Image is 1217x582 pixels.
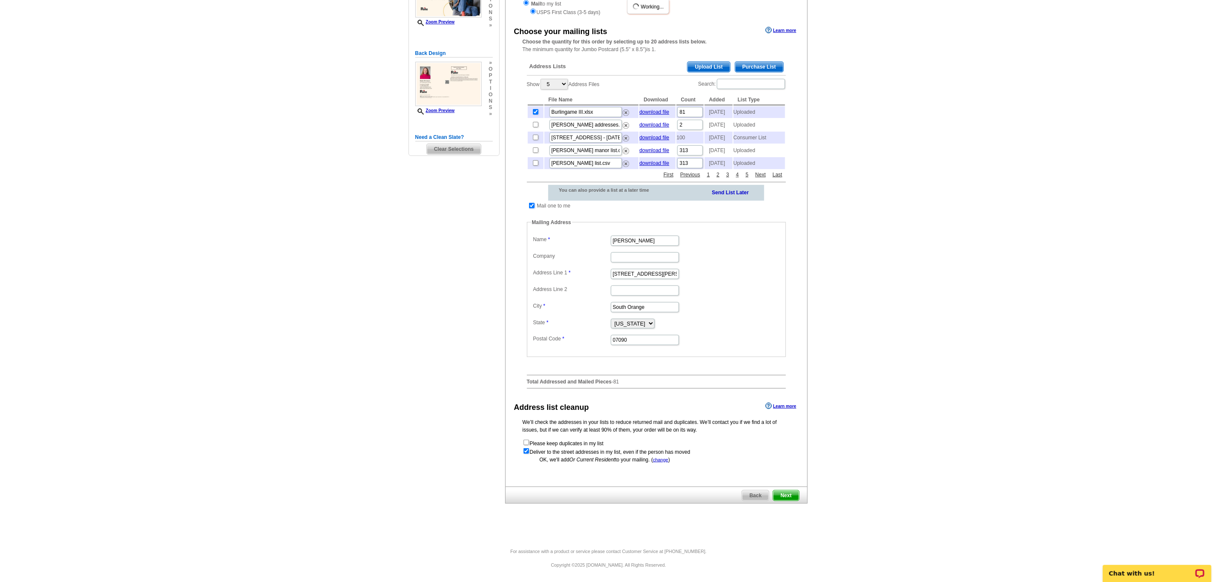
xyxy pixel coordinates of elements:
td: Uploaded [734,106,785,118]
strong: Mail [531,1,541,7]
td: [DATE] [705,132,732,144]
span: n [489,9,492,16]
a: download file [639,122,669,128]
div: USPS First Class (3-5 days) [523,8,790,16]
a: change [653,457,668,462]
a: Previous [678,171,702,179]
a: Remove this list [623,146,629,152]
div: - [523,55,790,395]
label: Address Line 2 [533,285,610,293]
img: delete.png [623,109,629,116]
a: 3 [724,171,731,179]
label: Name [533,236,610,243]
a: 2 [714,171,722,179]
a: Last [771,171,785,179]
span: » [489,111,492,117]
span: o [489,92,492,98]
span: o [489,66,492,72]
div: OK, we'll add to your mailing. ( ) [523,456,790,464]
label: Address Line 1 [533,269,610,277]
a: download file [639,147,669,153]
a: Back [742,490,769,501]
a: Zoom Preview [415,20,455,24]
a: Next [753,171,768,179]
a: Learn more [765,403,796,409]
h5: Back Design [415,49,493,58]
a: Remove this list [623,108,629,114]
legend: Mailing Address [531,219,572,226]
label: Show Address Files [527,78,600,90]
th: File Name [544,95,639,105]
a: First [662,171,676,179]
input: Search: [717,79,785,89]
span: i [489,85,492,92]
td: [DATE] [705,157,732,169]
div: Choose your mailing lists [514,26,607,37]
td: Uploaded [734,144,785,156]
a: Remove this list [623,133,629,139]
strong: Total Addressed and Mailed Pieces [527,379,612,385]
span: t [489,79,492,85]
a: Learn more [765,27,796,34]
a: 4 [734,171,741,179]
img: delete.png [623,161,629,167]
td: Uploaded [734,119,785,131]
th: List Type [734,95,785,105]
a: download file [639,109,669,115]
a: 5 [743,171,751,179]
img: small-thumb.jpg [415,62,482,106]
label: Company [533,252,610,260]
span: s [489,104,492,111]
label: Postal Code [533,335,610,343]
span: p [489,72,492,79]
span: 81 [613,379,619,385]
td: 100 [676,132,704,144]
td: [DATE] [705,144,732,156]
span: Back [742,490,769,501]
label: Search: [698,78,785,90]
label: City [533,302,610,310]
a: Remove this list [623,159,629,165]
div: You can also provide a list at a later time [548,185,671,195]
span: s [489,16,492,22]
span: Address Lists [529,63,566,70]
span: o [489,3,492,9]
span: Upload List [688,62,730,72]
a: download file [639,135,669,141]
div: Address list cleanup [514,402,589,413]
td: Mail one to me [537,202,571,210]
a: download file [639,160,669,166]
strong: Choose the quantity for this order by selecting up to 20 address lists below. [523,39,707,45]
th: Count [676,95,704,105]
img: loading... [633,3,639,10]
p: We’ll check the addresses in your lists to reduce returned mail and duplicates. We’ll contact you... [523,418,790,434]
iframe: LiveChat chat widget [1097,555,1217,582]
span: n [489,98,492,104]
td: Uploaded [734,157,785,169]
select: ShowAddress Files [541,79,568,89]
span: Next [773,490,799,501]
td: [DATE] [705,106,732,118]
td: [DATE] [705,119,732,131]
form: Please keep duplicates in my list Deliver to the street addresses in my list, even if the person ... [523,439,790,456]
span: » [489,60,492,66]
span: » [489,22,492,29]
span: Clear Selections [427,144,481,154]
th: Added [705,95,732,105]
h5: Need a Clean Slate? [415,133,493,141]
span: Purchase List [735,62,783,72]
a: Zoom Preview [415,108,455,113]
img: delete.png [623,135,629,141]
img: delete.png [623,148,629,154]
label: State [533,319,610,326]
span: Or Current Resident [570,457,615,463]
div: The minimum quantity for Jumbo Postcard (5.5" x 8.5")is 1. [506,38,807,53]
img: delete.png [623,122,629,129]
td: Consumer List [734,132,785,144]
a: 1 [705,171,712,179]
a: Send List Later [712,188,749,196]
a: Remove this list [623,121,629,127]
th: Download [639,95,676,105]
